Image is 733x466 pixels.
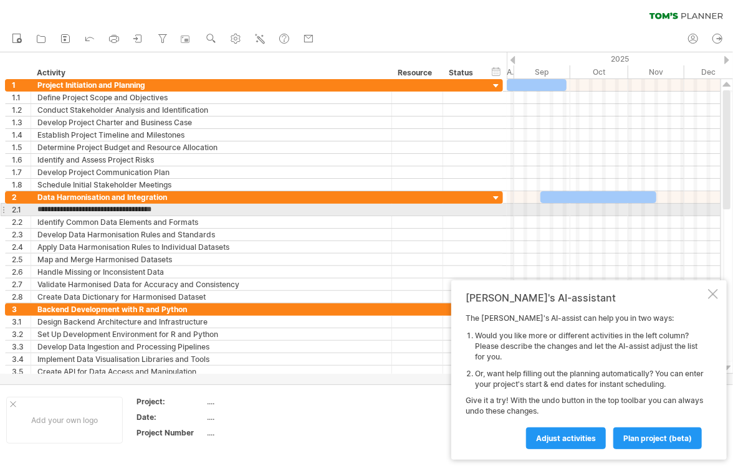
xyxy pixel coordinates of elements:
div: Set Up Development Environment for R and Python [37,328,385,340]
div: Implement Data Visualisation Libraries and Tools [37,353,385,365]
div: Schedule Initial Stakeholder Meetings [37,179,385,191]
div: Data Harmonisation and Integration [37,191,385,203]
div: 2.6 [12,266,31,278]
div: Develop Data Harmonisation Rules and Standards [37,229,385,240]
div: Create API for Data Access and Manipulation [37,366,385,378]
div: 3.4 [12,353,31,365]
div: 2 [12,191,31,203]
div: Validate Harmonised Data for Accuracy and Consistency [37,278,385,290]
div: 1.8 [12,179,31,191]
div: 2.2 [12,216,31,228]
div: 3.5 [12,366,31,378]
div: Create Data Dictionary for Harmonised Dataset [37,291,385,303]
div: Design Backend Architecture and Infrastructure [37,316,385,328]
div: Add your own logo [6,397,123,444]
div: 1.4 [12,129,31,141]
a: plan project (beta) [613,427,702,449]
div: Apply Data Harmonisation Rules to Individual Datasets [37,241,385,253]
div: Project Number [137,427,205,438]
div: Project: [137,396,205,407]
li: Would you like more or different activities in the left column? Please describe the changes and l... [475,331,706,362]
div: The [PERSON_NAME]'s AI-assist can help you in two ways: Give it a try! With the undo button in th... [466,313,706,449]
div: 1 [12,79,31,91]
div: .... [208,396,312,407]
div: 2.4 [12,241,31,253]
div: Backend Development with R and Python [37,303,385,315]
div: Identify Common Data Elements and Formats [37,216,385,228]
div: Map and Merge Harmonised Datasets [37,254,385,265]
div: 1.3 [12,117,31,128]
div: Determine Project Budget and Resource Allocation [37,141,385,153]
div: 3.3 [12,341,31,353]
div: Define Project Scope and Objectives [37,92,385,103]
div: .... [208,427,312,438]
div: Conduct Stakeholder Analysis and Identification [37,104,385,116]
div: 2.8 [12,291,31,303]
div: Establish Project Timeline and Milestones [37,129,385,141]
div: Develop Data Ingestion and Processing Pipelines [37,341,385,353]
div: 1.5 [12,141,31,153]
div: Activity [37,67,385,79]
div: Handle Missing or Inconsistent Data [37,266,385,278]
div: 2.1 [12,204,31,216]
div: Status [449,67,476,79]
div: November 2025 [628,65,684,78]
li: Or, want help filling out the planning automatically? You can enter your project's start & end da... [475,369,706,390]
div: 3 [12,303,31,315]
div: 3.1 [12,316,31,328]
span: Adjust activities [536,434,596,443]
div: 1.1 [12,92,31,103]
div: Identify and Assess Project Risks [37,154,385,166]
div: Develop Project Communication Plan [37,166,385,178]
div: 1.7 [12,166,31,178]
div: 1.2 [12,104,31,116]
div: Project Initiation and Planning [37,79,385,91]
div: [PERSON_NAME]'s AI-assistant [466,292,706,304]
div: Date: [137,412,205,422]
a: Adjust activities [526,427,606,449]
div: September 2025 [514,65,570,78]
div: October 2025 [570,65,628,78]
div: 2.5 [12,254,31,265]
span: plan project (beta) [623,434,692,443]
div: Develop Project Charter and Business Case [37,117,385,128]
div: 3.2 [12,328,31,340]
div: 1.6 [12,154,31,166]
div: 2.7 [12,278,31,290]
div: 2.3 [12,229,31,240]
div: .... [208,412,312,422]
div: Resource [398,67,436,79]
